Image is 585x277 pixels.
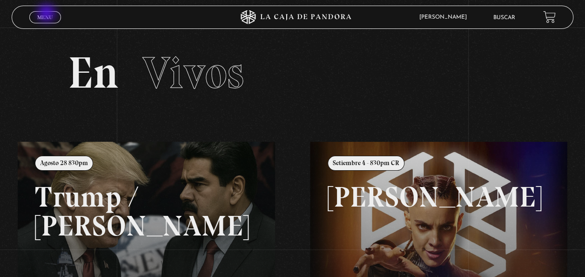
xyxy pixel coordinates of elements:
[493,15,515,21] a: Buscar
[68,51,517,95] h2: En
[543,11,556,23] a: View your shopping cart
[34,22,56,29] span: Cerrar
[142,46,244,99] span: Vivos
[37,14,53,20] span: Menu
[414,14,476,20] span: [PERSON_NAME]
